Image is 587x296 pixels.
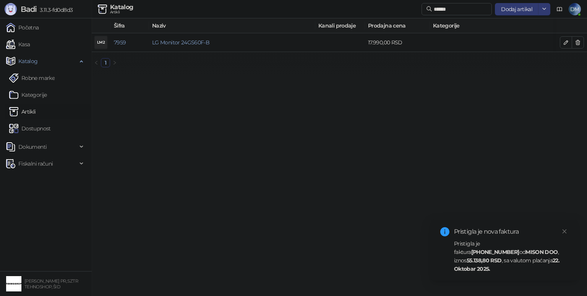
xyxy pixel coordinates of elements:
a: Robne marke [9,70,55,86]
div: Artikli [110,10,133,14]
strong: MISON DOO [525,249,558,255]
button: left [92,58,101,67]
span: left [94,60,99,65]
span: Badi [21,5,37,14]
span: DM [569,3,581,15]
span: 3.11.3-fd0d8d3 [37,7,73,13]
th: Prodajna cena [365,18,430,33]
button: right [110,58,119,67]
strong: 55.138,80 RSD [467,257,502,264]
a: Kasa [6,37,30,52]
li: Sledeća strana [110,58,119,67]
a: Početna [6,20,39,35]
span: close [562,229,567,234]
img: Logo [5,3,17,15]
a: ArtikliArtikli [9,104,36,119]
a: Kategorije [9,87,47,102]
img: Artikli [98,5,107,14]
th: Naziv [149,18,315,33]
a: Dostupnost [9,121,51,136]
span: Fiskalni računi [18,156,53,171]
a: 7959 [114,39,126,46]
th: Šifra [111,18,149,33]
li: Prethodna strana [92,58,101,67]
span: right [112,60,117,65]
div: Katalog [110,4,133,10]
td: LG Monitor 24GS60F-B [149,33,315,52]
div: LM2 [95,36,107,49]
span: Katalog [18,54,38,69]
td: 17.990,00 RSD [365,33,430,52]
img: Artikli [9,107,18,116]
small: [PERSON_NAME] PR, SZTR TEHNOSHOP, ŠID [24,278,78,289]
span: Kategorije [433,21,585,30]
strong: [PHONE_NUMBER] [471,249,519,255]
a: 1 [101,59,110,67]
button: Dodaj artikal [495,3,538,15]
a: LG Monitor 24GS60F-B [152,39,209,46]
span: info-circle [440,227,449,236]
a: Close [560,227,569,236]
img: 64x64-companyLogo-68805acf-9e22-4a20-bcb3-9756868d3d19.jpeg [6,276,21,291]
th: Kanali prodaje [315,18,365,33]
a: Dokumentacija [553,3,566,15]
span: Dodaj artikal [501,6,532,13]
div: Pristigla je faktura od , iznos , sa valutom plaćanja [454,239,569,273]
div: Pristigla je nova faktura [454,227,569,236]
span: Dokumenti [18,139,47,155]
